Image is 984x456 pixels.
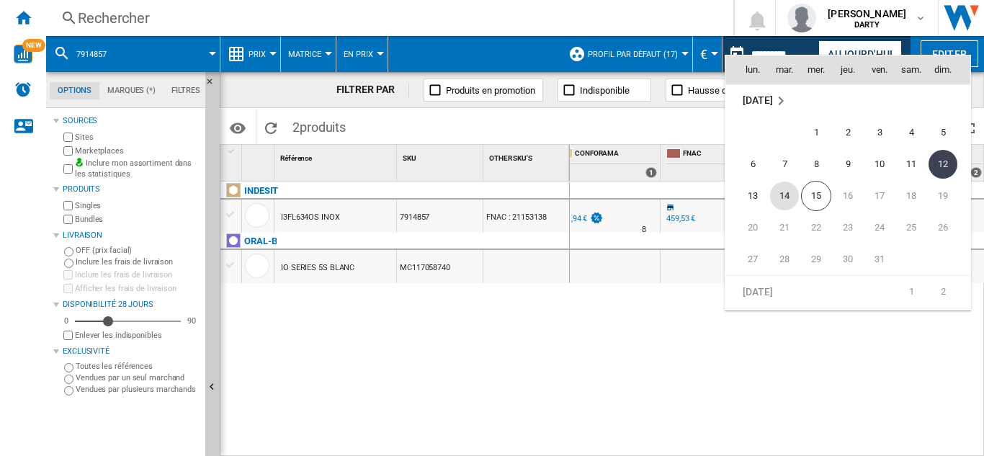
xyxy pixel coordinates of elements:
span: 14 [770,182,799,210]
span: 7 [770,150,799,179]
th: mer. [800,55,832,84]
td: Sunday October 12 2025 [927,148,970,180]
td: Wednesday October 29 2025 [800,243,832,276]
td: Monday October 6 2025 [725,148,769,180]
td: Saturday October 18 2025 [895,180,927,212]
tr: Week 2 [725,148,970,180]
span: 6 [738,150,767,179]
td: Sunday October 19 2025 [927,180,970,212]
md-calendar: Calendar [725,55,970,310]
th: jeu. [832,55,864,84]
span: 12 [929,150,957,179]
td: Thursday October 30 2025 [832,243,864,276]
td: Saturday October 4 2025 [895,117,927,148]
td: Sunday November 2 2025 [927,275,970,308]
td: Friday October 31 2025 [864,243,895,276]
th: mar. [769,55,800,84]
td: Thursday October 2 2025 [832,117,864,148]
span: 8 [802,150,831,179]
td: Wednesday October 8 2025 [800,148,832,180]
td: Saturday October 25 2025 [895,212,927,243]
td: Monday October 27 2025 [725,243,769,276]
span: 13 [738,182,767,210]
td: Thursday October 23 2025 [832,212,864,243]
td: Thursday October 16 2025 [832,180,864,212]
span: 9 [833,150,862,179]
td: Thursday October 9 2025 [832,148,864,180]
td: Monday October 20 2025 [725,212,769,243]
th: sam. [895,55,927,84]
td: Friday October 3 2025 [864,117,895,148]
td: Sunday October 26 2025 [927,212,970,243]
tr: Week 1 [725,117,970,148]
td: Wednesday October 15 2025 [800,180,832,212]
span: 11 [897,150,926,179]
td: Tuesday October 14 2025 [769,180,800,212]
td: Saturday October 11 2025 [895,148,927,180]
span: [DATE] [743,94,772,106]
span: 5 [929,118,957,147]
tr: Week 1 [725,275,970,308]
span: 2 [833,118,862,147]
tr: Week undefined [725,84,970,117]
td: Monday October 13 2025 [725,180,769,212]
th: lun. [725,55,769,84]
span: [DATE] [743,285,772,297]
tr: Week 3 [725,180,970,212]
span: 10 [865,150,894,179]
td: Friday October 24 2025 [864,212,895,243]
td: Friday October 17 2025 [864,180,895,212]
span: 4 [897,118,926,147]
span: 15 [801,181,831,211]
td: Tuesday October 7 2025 [769,148,800,180]
td: Tuesday October 21 2025 [769,212,800,243]
td: Tuesday October 28 2025 [769,243,800,276]
tr: Week 4 [725,212,970,243]
span: 1 [802,118,831,147]
span: 3 [865,118,894,147]
tr: Week 5 [725,243,970,276]
th: dim. [927,55,970,84]
td: Sunday October 5 2025 [927,117,970,148]
td: Saturday November 1 2025 [895,275,927,308]
td: October 2025 [725,84,970,117]
td: Friday October 10 2025 [864,148,895,180]
th: ven. [864,55,895,84]
td: Wednesday October 1 2025 [800,117,832,148]
td: Wednesday October 22 2025 [800,212,832,243]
